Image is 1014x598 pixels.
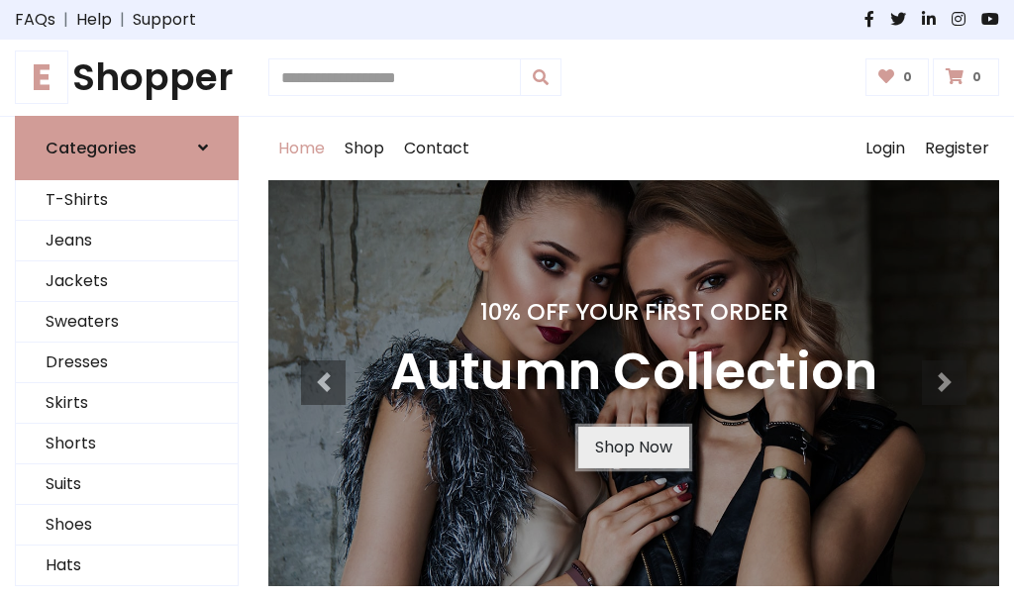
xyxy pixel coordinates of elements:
[15,55,239,100] h1: Shopper
[865,58,930,96] a: 0
[16,546,238,586] a: Hats
[16,221,238,261] a: Jeans
[390,298,877,326] h4: 10% Off Your First Order
[335,117,394,180] a: Shop
[16,424,238,464] a: Shorts
[898,68,917,86] span: 0
[15,50,68,104] span: E
[933,58,999,96] a: 0
[16,383,238,424] a: Skirts
[55,8,76,32] span: |
[394,117,479,180] a: Contact
[578,427,689,468] a: Shop Now
[16,505,238,546] a: Shoes
[112,8,133,32] span: |
[16,302,238,343] a: Sweaters
[915,117,999,180] a: Register
[16,343,238,383] a: Dresses
[15,55,239,100] a: EShopper
[856,117,915,180] a: Login
[46,139,137,157] h6: Categories
[390,342,877,403] h3: Autumn Collection
[16,180,238,221] a: T-Shirts
[967,68,986,86] span: 0
[16,464,238,505] a: Suits
[15,116,239,180] a: Categories
[76,8,112,32] a: Help
[16,261,238,302] a: Jackets
[133,8,196,32] a: Support
[15,8,55,32] a: FAQs
[268,117,335,180] a: Home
